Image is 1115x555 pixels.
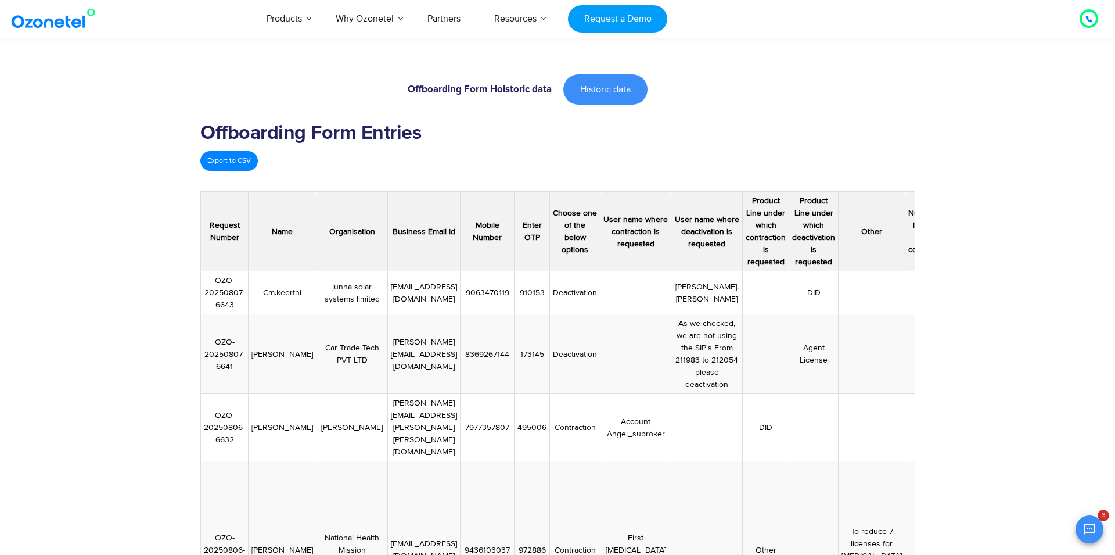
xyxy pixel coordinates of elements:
td: Agent License [789,314,839,394]
td: Contraction [550,394,600,461]
th: Product Line under which deactivation is requested [789,192,839,271]
th: Business Email id [388,192,461,271]
td: DID [789,271,839,314]
a: Export to CSV [200,151,258,171]
th: Enter OTP [515,192,550,271]
h2: Offboarding Form Entries [200,122,915,145]
td: 9063470119 [461,271,515,314]
td: OZO-20250806-6632 [201,394,249,461]
td: [PERSON_NAME] [249,394,316,461]
td: OZO-20250807-6641 [201,314,249,394]
a: Historic data [563,74,648,105]
th: Organisation [316,192,388,271]
a: Request a Demo [568,5,667,33]
td: Cm.keerthi [249,271,316,314]
th: Mobile Number [461,192,515,271]
td: [PERSON_NAME].[PERSON_NAME] [671,271,743,314]
td: 7977357807 [461,394,515,461]
td: Deactivation [550,314,600,394]
span: Historic data [580,85,631,94]
th: User name where deactivation is requested [671,192,743,271]
td: OZO-20250807-6643 [201,271,249,314]
td: As we checked, we are not using the SIP's From 211983 to 212054 please deactivation [671,314,743,394]
td: 495006 [515,394,550,461]
td: junna solar systems limited [316,271,388,314]
td: [PERSON_NAME][EMAIL_ADDRESS][DOMAIN_NAME] [388,314,461,394]
span: 3 [1098,510,1109,521]
td: [PERSON_NAME][EMAIL_ADDRESS][PERSON_NAME][PERSON_NAME][DOMAIN_NAME] [388,394,461,461]
button: Open chat [1076,515,1103,543]
th: Choose one of the below options [550,192,600,271]
th: Request Number [201,192,249,271]
th: Name [249,192,316,271]
td: [PERSON_NAME] [249,314,316,394]
th: Number of licenses to be contracted [905,192,950,271]
th: Product Line under which contraction is requested [743,192,789,271]
h6: Offboarding Form Hoistoric data [206,85,552,95]
td: Account Angel_subroker [600,394,671,461]
td: Deactivation [550,271,600,314]
td: DID [743,394,789,461]
td: 910153 [515,271,550,314]
th: User name where contraction is requested [600,192,671,271]
th: Other [839,192,905,271]
td: 173145 [515,314,550,394]
td: [PERSON_NAME] [316,394,388,461]
td: [EMAIL_ADDRESS][DOMAIN_NAME] [388,271,461,314]
td: 8369267144 [461,314,515,394]
td: Car Trade Tech PVT LTD [316,314,388,394]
